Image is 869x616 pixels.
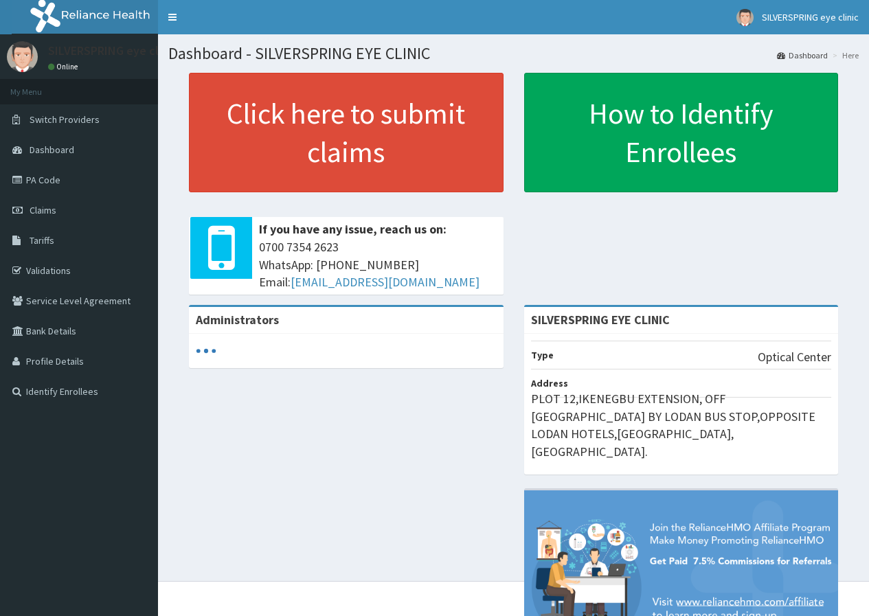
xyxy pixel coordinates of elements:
[259,221,447,237] b: If you have any issue, reach us on:
[531,390,832,461] p: PLOT 12,IKENEGBU EXTENSION, OFF [GEOGRAPHIC_DATA] BY LODAN BUS STOP,OPPOSITE LODAN HOTELS,[GEOGRA...
[30,204,56,216] span: Claims
[30,113,100,126] span: Switch Providers
[829,49,859,61] li: Here
[30,234,54,247] span: Tariffs
[736,9,754,26] img: User Image
[531,377,568,389] b: Address
[7,41,38,72] img: User Image
[48,45,177,57] p: SILVERSPRING eye clinic
[259,238,497,291] span: 0700 7354 2623 WhatsApp: [PHONE_NUMBER] Email:
[168,45,859,62] h1: Dashboard - SILVERSPRING EYE CLINIC
[531,349,554,361] b: Type
[189,73,504,192] a: Click here to submit claims
[291,274,479,290] a: [EMAIL_ADDRESS][DOMAIN_NAME]
[196,341,216,361] svg: audio-loading
[30,144,74,156] span: Dashboard
[762,11,859,23] span: SILVERSPRING eye clinic
[196,312,279,328] b: Administrators
[48,62,81,71] a: Online
[758,348,831,366] p: Optical Center
[531,312,670,328] strong: SILVERSPRING EYE CLINIC
[777,49,828,61] a: Dashboard
[524,73,839,192] a: How to Identify Enrollees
